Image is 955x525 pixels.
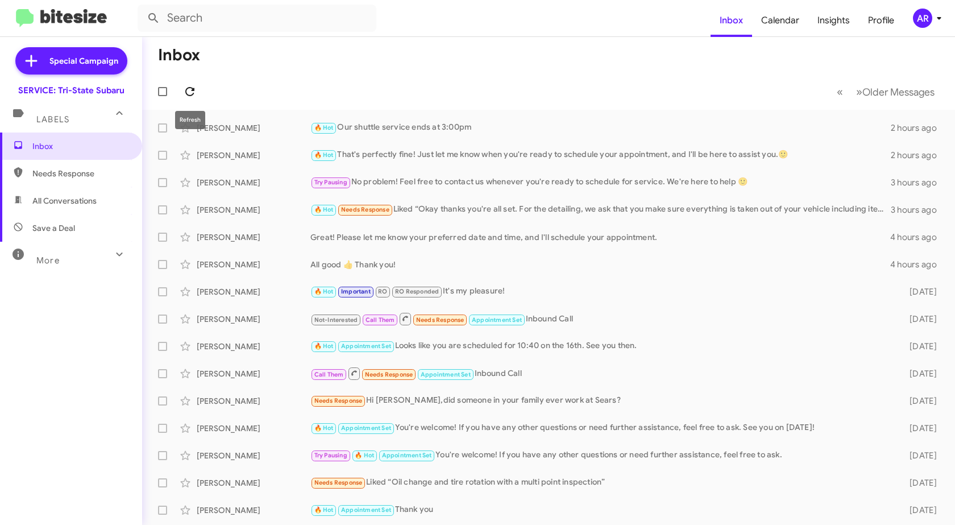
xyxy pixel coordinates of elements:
[894,341,946,352] div: [DATE]
[421,371,471,378] span: Appointment Set
[894,477,946,489] div: [DATE]
[891,204,946,216] div: 3 hours ago
[314,342,334,350] span: 🔥 Hot
[314,206,334,213] span: 🔥 Hot
[36,114,69,125] span: Labels
[894,505,946,516] div: [DATE]
[310,394,894,407] div: Hi [PERSON_NAME],did someone in your family ever work at Sears?
[913,9,932,28] div: AR
[382,452,432,459] span: Appointment Set
[310,449,894,462] div: You're welcome! If you have any other questions or need further assistance, feel free to ask.
[197,368,310,379] div: [PERSON_NAME]
[197,286,310,297] div: [PERSON_NAME]
[197,341,310,352] div: [PERSON_NAME]
[32,140,129,152] span: Inbox
[310,203,891,216] div: Liked “Okay thanks you're all set. For the detailing, we ask that you make sure everything is tak...
[310,232,890,243] div: Great! Please let me know your preferred date and time, and I'll schedule your appointment.
[197,204,310,216] div: [PERSON_NAME]
[18,85,124,96] div: SERVICE: Tri-State Subaru
[891,122,946,134] div: 2 hours ago
[314,316,358,324] span: Not-Interested
[310,312,894,326] div: Inbound Call
[310,503,894,516] div: Thank you
[355,452,374,459] span: 🔥 Hot
[894,450,946,461] div: [DATE]
[365,371,413,378] span: Needs Response
[197,423,310,434] div: [PERSON_NAME]
[711,4,752,37] a: Inbox
[314,151,334,159] span: 🔥 Hot
[49,55,118,67] span: Special Campaign
[894,313,946,325] div: [DATE]
[416,316,464,324] span: Needs Response
[341,424,391,432] span: Appointment Set
[894,286,946,297] div: [DATE]
[138,5,376,32] input: Search
[378,288,387,295] span: RO
[472,316,522,324] span: Appointment Set
[310,259,890,270] div: All good 👍 Thank you!
[197,259,310,270] div: [PERSON_NAME]
[197,450,310,461] div: [PERSON_NAME]
[831,80,941,104] nav: Page navigation example
[890,232,946,243] div: 4 hours ago
[894,423,946,434] div: [DATE]
[175,111,205,129] div: Refresh
[890,259,946,270] div: 4 hours ago
[366,316,395,324] span: Call Them
[903,9,942,28] button: AR
[891,177,946,188] div: 3 hours ago
[341,342,391,350] span: Appointment Set
[314,397,363,404] span: Needs Response
[314,179,347,186] span: Try Pausing
[830,80,850,104] button: Previous
[158,46,200,64] h1: Inbox
[197,177,310,188] div: [PERSON_NAME]
[314,288,334,295] span: 🔥 Hot
[197,395,310,407] div: [PERSON_NAME]
[314,506,334,514] span: 🔥 Hot
[314,479,363,486] span: Needs Response
[310,421,894,435] div: You're welcome! If you have any other questions or need further assistance, feel free to ask. See...
[310,366,894,381] div: Inbound Call
[341,288,371,295] span: Important
[314,371,344,378] span: Call Them
[891,150,946,161] div: 2 hours ago
[197,505,310,516] div: [PERSON_NAME]
[395,288,439,295] span: RO Responded
[856,85,862,99] span: »
[197,232,310,243] div: [PERSON_NAME]
[197,150,310,161] div: [PERSON_NAME]
[310,121,891,134] div: Our shuttle service ends at 3:00pm
[314,452,347,459] span: Try Pausing
[341,506,391,514] span: Appointment Set
[859,4,903,37] a: Profile
[32,195,97,206] span: All Conversations
[752,4,808,37] a: Calendar
[837,85,843,99] span: «
[15,47,127,75] a: Special Campaign
[849,80,941,104] button: Next
[808,4,859,37] a: Insights
[894,395,946,407] div: [DATE]
[310,476,894,489] div: Liked “Oil change and tire rotation with a multi point inspection”
[314,124,334,131] span: 🔥 Hot
[197,477,310,489] div: [PERSON_NAME]
[314,424,334,432] span: 🔥 Hot
[894,368,946,379] div: [DATE]
[862,86,935,98] span: Older Messages
[32,222,75,234] span: Save a Deal
[310,340,894,353] div: Looks like you are scheduled for 10:40 on the 16th. See you then.
[310,176,891,189] div: No problem! Feel free to contact us whenever you're ready to schedule for service. We're here to ...
[341,206,389,213] span: Needs Response
[197,313,310,325] div: [PERSON_NAME]
[36,255,60,266] span: More
[310,148,891,162] div: That's perfectly fine! Just let me know when you're ready to schedule your appointment, and I'll ...
[32,168,129,179] span: Needs Response
[310,285,894,298] div: It's my pleasure!
[197,122,310,134] div: [PERSON_NAME]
